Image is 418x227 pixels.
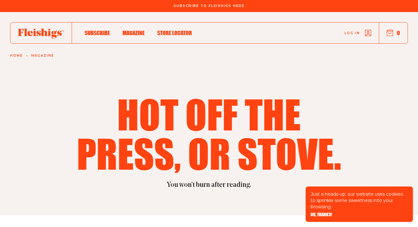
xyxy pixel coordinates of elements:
[73,94,345,173] h1: Hot off the press, or stove.
[31,54,54,58] a: Magazine
[10,54,23,58] a: Home
[172,4,246,7] a: Subscribe To Fleishigs Here
[344,31,360,35] span: Log in
[311,191,408,210] p: Just a heads-up: our website uses cookies to sprinkle some sweetness into your browsing.
[85,28,110,37] a: Subscribe
[85,29,110,36] span: Subscribe
[19,180,399,190] p: You won't burn after reading.
[122,28,145,37] a: Magazine
[122,29,145,36] span: Magazine
[344,30,371,36] a: Log in
[311,212,332,217] button: OK, THANKS!
[387,29,400,36] button: 0
[174,4,244,8] span: Subscribe To Fleishigs Here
